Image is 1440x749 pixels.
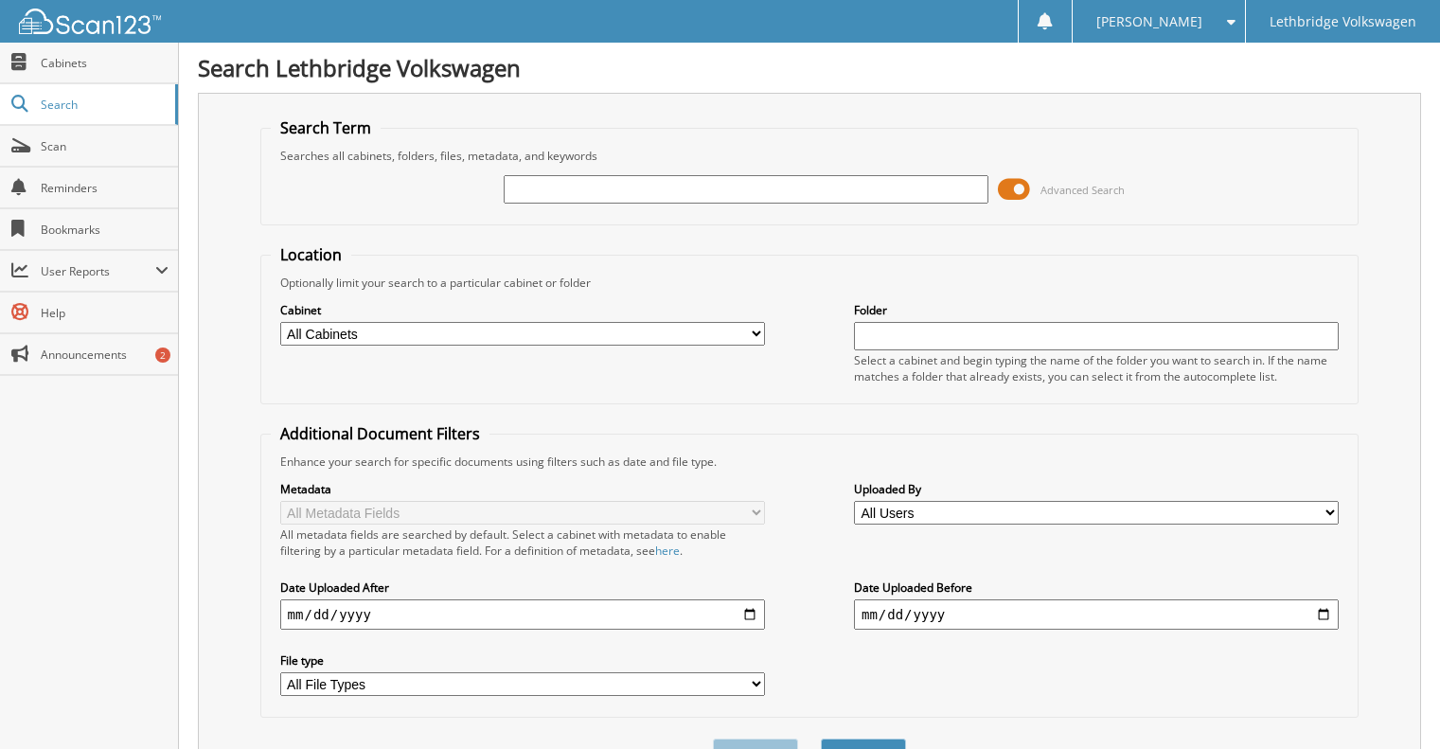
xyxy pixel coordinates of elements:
div: 2 [155,348,170,363]
legend: Additional Document Filters [271,423,489,444]
span: Cabinets [41,55,169,71]
div: All metadata fields are searched by default. Select a cabinet with metadata to enable filtering b... [280,526,765,559]
span: Lethbridge Volkswagen [1270,16,1416,27]
div: Searches all cabinets, folders, files, metadata, and keywords [271,148,1349,164]
span: Advanced Search [1040,183,1125,197]
label: Uploaded By [854,481,1339,497]
label: Cabinet [280,302,765,318]
span: User Reports [41,263,155,279]
label: File type [280,652,765,669]
span: Announcements [41,347,169,363]
div: Select a cabinet and begin typing the name of the folder you want to search in. If the name match... [854,352,1339,384]
span: Help [41,305,169,321]
label: Folder [854,302,1339,318]
div: Optionally limit your search to a particular cabinet or folder [271,275,1349,291]
label: Metadata [280,481,765,497]
h1: Search Lethbridge Volkswagen [198,52,1421,83]
div: Enhance your search for specific documents using filters such as date and file type. [271,454,1349,470]
span: Reminders [41,180,169,196]
img: scan123-logo-white.svg [19,9,161,34]
span: [PERSON_NAME] [1096,16,1202,27]
label: Date Uploaded Before [854,580,1339,596]
span: Search [41,97,166,113]
legend: Location [271,244,351,265]
a: here [655,543,680,559]
legend: Search Term [271,117,381,138]
span: Scan [41,138,169,154]
span: Bookmarks [41,222,169,238]
input: end [854,599,1339,630]
input: start [280,599,765,630]
label: Date Uploaded After [280,580,765,596]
